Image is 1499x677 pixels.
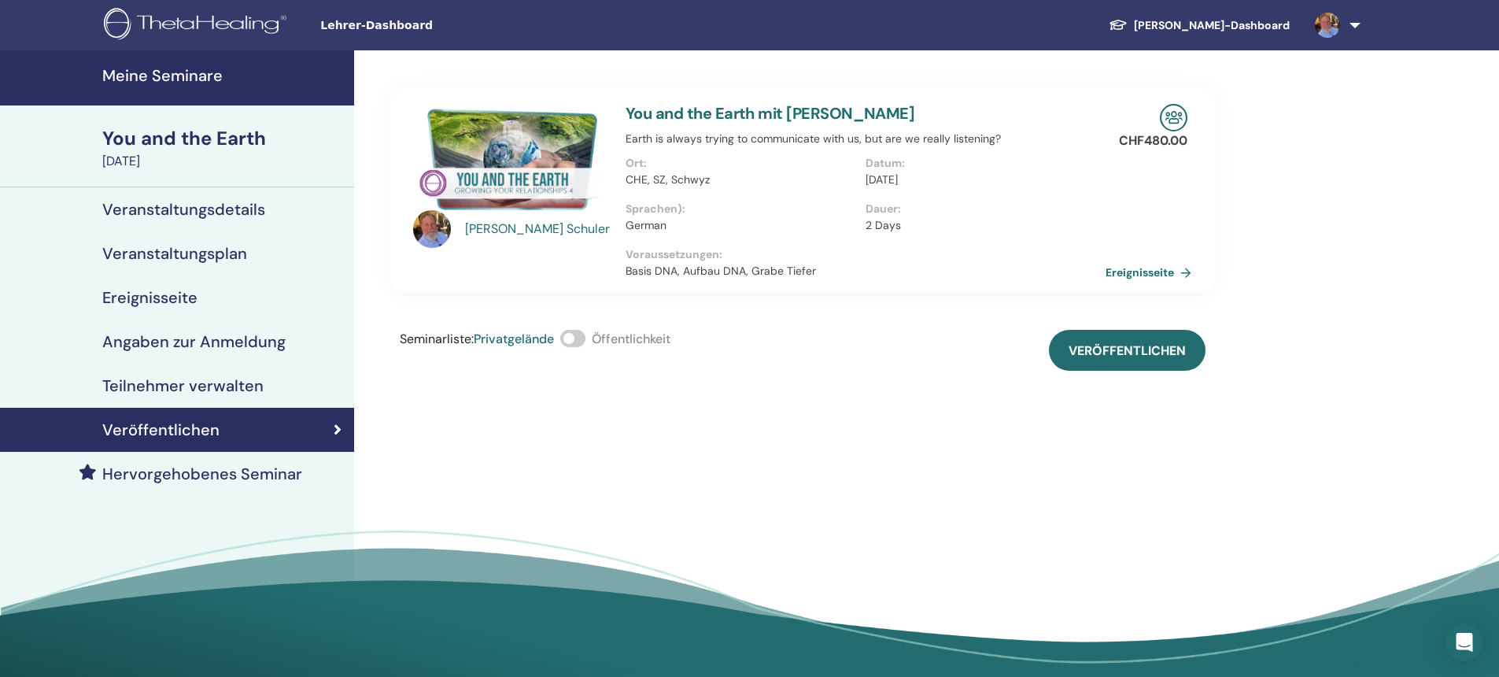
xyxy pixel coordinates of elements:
img: graduation-cap-white.svg [1109,18,1128,31]
h4: Teilnehmer verwalten [102,376,264,395]
h4: Veranstaltungsplan [102,244,247,263]
p: Sprachen) : [626,201,856,217]
div: [DATE] [102,152,345,171]
p: [DATE] [866,172,1096,188]
a: Ereignisseite [1106,261,1198,284]
p: Basis DNA, Aufbau DNA, Grabe Tiefer [626,263,1106,279]
h4: Angaben zur Anmeldung [102,332,286,351]
h4: Meine Seminare [102,66,345,85]
span: Veröffentlichen [1069,342,1186,359]
p: Ort : [626,155,856,172]
div: Open Intercom Messenger [1445,623,1483,661]
p: CHE, SZ, Schwyz [626,172,856,188]
p: German [626,217,856,234]
span: Privatgelände [474,331,554,347]
p: CHF 480.00 [1119,131,1187,150]
a: You and the Earth mit [PERSON_NAME] [626,103,914,124]
img: default.jpg [413,210,451,248]
img: You and the Earth [413,104,607,215]
p: Voraussetzungen : [626,246,1106,263]
span: Lehrer-Dashboard [320,17,556,34]
p: 2 Days [866,217,1096,234]
a: [PERSON_NAME] Schuler [465,220,611,239]
h4: Ereignisseite [102,288,198,307]
div: You and the Earth [102,125,345,152]
p: Datum : [866,155,1096,172]
p: Earth is always trying to communicate with us, but are we really listening? [626,131,1106,147]
img: default.jpg [1315,13,1340,38]
span: Seminarliste : [400,331,474,347]
p: Dauer : [866,201,1096,217]
h4: Veranstaltungsdetails [102,200,265,219]
img: In-Person Seminar [1160,104,1187,131]
img: logo.png [104,8,292,43]
h4: Hervorgehobenes Seminar [102,464,302,483]
a: You and the Earth[DATE] [93,125,354,171]
a: [PERSON_NAME]-Dashboard [1096,11,1302,40]
h4: Veröffentlichen [102,420,220,439]
button: Veröffentlichen [1049,330,1205,371]
span: Öffentlichkeit [592,331,670,347]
